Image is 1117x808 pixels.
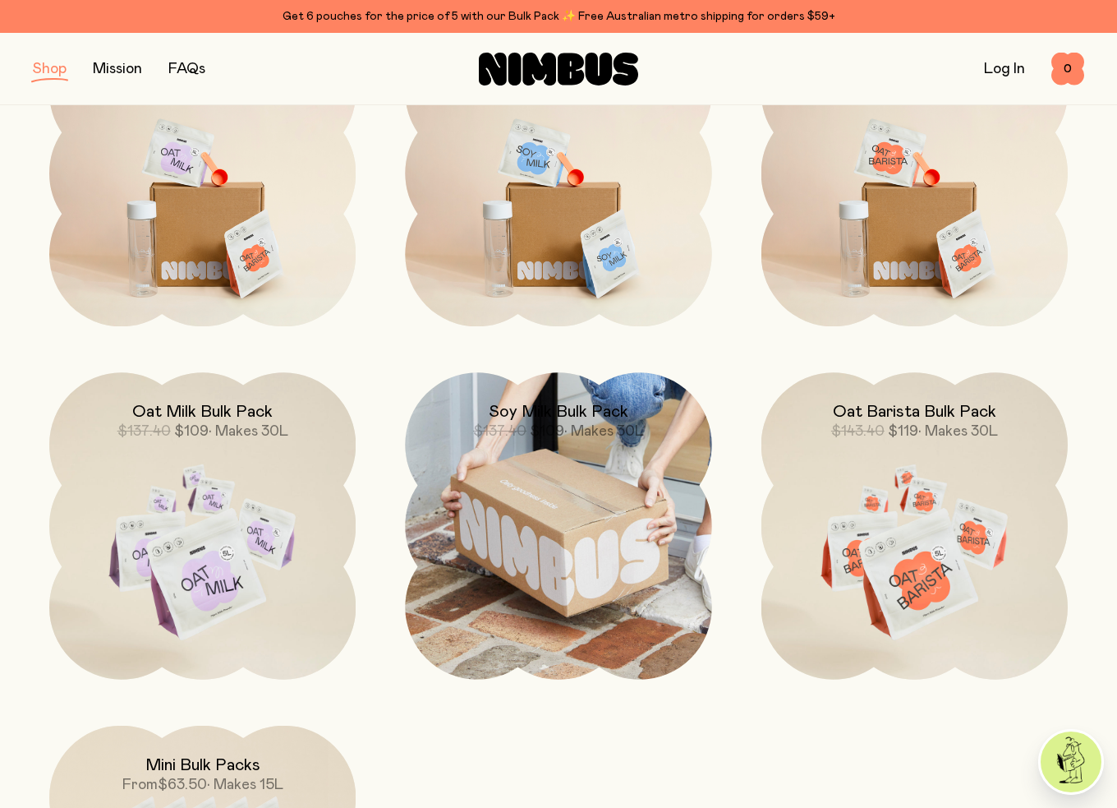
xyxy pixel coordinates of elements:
[405,20,711,326] a: Soy Starter Kit$76.80$59.90• Makes 8L
[761,372,1068,679] a: Oat Barista Bulk Pack$143.40$119• Makes 30L
[117,424,171,439] span: $137.40
[174,424,209,439] span: $109
[530,424,564,439] span: $109
[145,755,260,775] h2: Mini Bulk Packs
[489,402,628,422] h2: Soy Milk Bulk Pack
[564,424,644,439] span: • Makes 30L
[1051,53,1084,85] button: 0
[132,402,273,422] h2: Oat Milk Bulk Pack
[831,424,885,439] span: $143.40
[918,424,998,439] span: • Makes 30L
[168,62,205,76] a: FAQs
[207,778,283,792] span: • Makes 15L
[761,20,1068,326] a: Barista Starter Kit$78.80$59.90• Makes 8L
[405,372,711,679] a: Soy Milk Bulk Pack$137.40$109• Makes 30L
[888,424,918,439] span: $119
[93,62,142,76] a: Mission
[158,778,207,792] span: $63.50
[473,424,526,439] span: $137.40
[833,402,996,422] h2: Oat Barista Bulk Pack
[122,778,158,792] span: From
[33,7,1084,26] div: Get 6 pouches for the price of 5 with our Bulk Pack ✨ Free Australian metro shipping for orders $59+
[984,62,1025,76] a: Log In
[1041,732,1101,792] img: agent
[49,372,356,679] a: Oat Milk Bulk Pack$137.40$109• Makes 30L
[209,424,288,439] span: • Makes 30L
[49,20,356,326] a: Oat Starter Kit$78.80$59.90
